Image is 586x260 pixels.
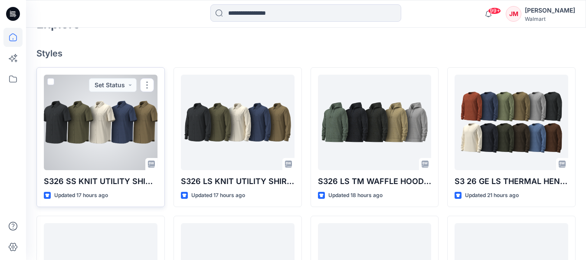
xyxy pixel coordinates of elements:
[318,175,432,188] p: S326 LS TM WAFFLE HOODIE-REG
[44,75,157,170] a: S326 SS KNIT UTILITY SHIRT-(REG)
[328,191,383,200] p: Updated 18 hours ago
[525,16,575,22] div: Walmart
[181,75,295,170] a: S326 LS KNIT UTILITY SHIRT-(REG)
[318,75,432,170] a: S326 LS TM WAFFLE HOODIE-REG
[36,17,80,31] h2: Explore
[455,175,568,188] p: S3 26 GE LS THERMAL HENLEY SELF HEM-(REG)_(2Miss Waffle)-Opt-1
[36,48,576,59] h4: Styles
[54,191,108,200] p: Updated 17 hours ago
[506,6,521,22] div: JM
[455,75,568,170] a: S3 26 GE LS THERMAL HENLEY SELF HEM-(REG)_(2Miss Waffle)-Opt-1
[191,191,245,200] p: Updated 17 hours ago
[44,175,157,188] p: S326 SS KNIT UTILITY SHIRT-(REG)
[488,7,501,14] span: 99+
[525,5,575,16] div: [PERSON_NAME]
[181,175,295,188] p: S326 LS KNIT UTILITY SHIRT-(REG)
[465,191,519,200] p: Updated 21 hours ago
